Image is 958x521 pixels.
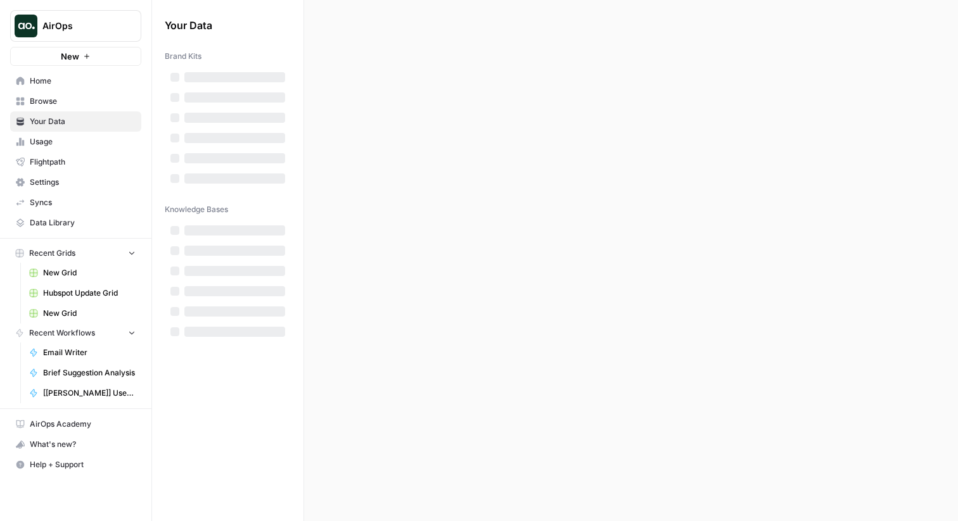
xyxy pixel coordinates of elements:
a: Usage [10,132,141,152]
a: [[PERSON_NAME]] User Interview [PERSON_NAME] [23,383,141,403]
button: Recent Workflows [10,323,141,342]
a: Email Writer [23,342,141,363]
span: Your Data [30,116,136,127]
span: Data Library [30,217,136,229]
span: Help + Support [30,459,136,470]
button: New [10,47,141,66]
a: Brief Suggestion Analysis [23,363,141,383]
button: Recent Grids [10,244,141,263]
div: What's new? [11,435,141,454]
span: Syncs [30,197,136,208]
a: Home [10,71,141,91]
a: AirOps Academy [10,414,141,434]
span: Browse [30,96,136,107]
button: What's new? [10,434,141,455]
span: Hubspot Update Grid [43,287,136,299]
span: New Grid [43,308,136,319]
span: Knowledge Bases [165,204,228,215]
a: Flightpath [10,152,141,172]
span: Usage [30,136,136,148]
img: AirOps Logo [15,15,37,37]
a: Hubspot Update Grid [23,283,141,303]
a: Data Library [10,213,141,233]
span: Brand Kits [165,51,201,62]
span: Settings [30,177,136,188]
span: AirOps Academy [30,418,136,430]
button: Workspace: AirOps [10,10,141,42]
span: Recent Grids [29,248,75,259]
a: New Grid [23,263,141,283]
a: Syncs [10,192,141,213]
span: AirOps [42,20,119,32]
span: New [61,50,79,63]
span: [[PERSON_NAME]] User Interview [PERSON_NAME] [43,387,136,399]
button: Help + Support [10,455,141,475]
span: Brief Suggestion Analysis [43,367,136,379]
span: Flightpath [30,156,136,168]
span: New Grid [43,267,136,279]
span: Home [30,75,136,87]
a: Your Data [10,111,141,132]
a: New Grid [23,303,141,323]
a: Settings [10,172,141,192]
span: Your Data [165,18,276,33]
a: Browse [10,91,141,111]
span: Recent Workflows [29,327,95,339]
span: Email Writer [43,347,136,358]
